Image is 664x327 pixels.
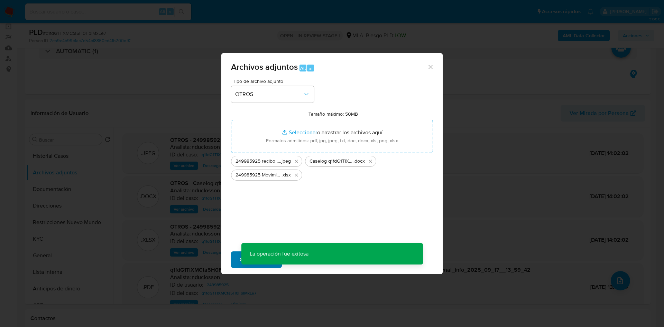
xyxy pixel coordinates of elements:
[280,158,291,165] span: .jpeg
[366,157,375,165] button: Eliminar Caselog q1fdG1TIXMCta5H0FpIMxLe7_2025_08_20_00_36_36.docx
[240,252,273,267] span: Subir archivo
[235,91,303,98] span: OTROS
[231,251,282,268] button: Subir archivo
[353,158,365,165] span: .docx
[233,79,316,84] span: Tipo de archivo adjunto
[294,252,316,267] span: Cancelar
[427,64,433,70] button: Cerrar
[241,243,317,265] p: La operación fue exitosa
[292,157,301,165] button: Eliminar 249985925 recibo de sueldo.jpeg
[236,172,282,179] span: 249985925 Movimientos
[292,171,301,179] button: Eliminar 249985925 Movimientos.xlsx
[310,158,353,165] span: Caselog q1fdG1TIXMCta5H0FpIMxLe7_2025_08_20_00_36_36
[282,172,291,179] span: .xlsx
[236,158,280,165] span: 249985925 recibo de sueldo
[309,65,312,71] span: a
[231,61,298,73] span: Archivos adjuntos
[300,65,306,71] span: Alt
[231,153,433,181] ul: Archivos seleccionados
[231,86,314,103] button: OTROS
[308,111,358,117] label: Tamaño máximo: 50MB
